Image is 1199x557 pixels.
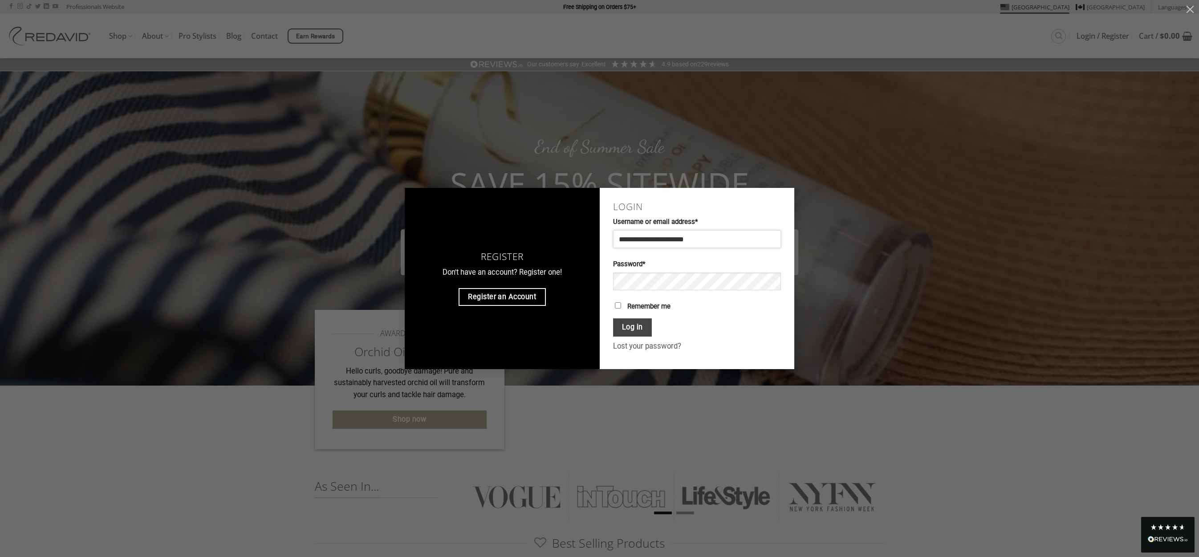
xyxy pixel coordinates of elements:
[613,318,652,337] button: Log in
[418,251,586,262] h3: Register
[1148,536,1188,542] img: REVIEWS.io
[1148,534,1188,546] div: Read All Reviews
[418,267,586,279] p: Don't have an account? Register one!
[459,288,546,306] a: Register an Account
[1141,517,1195,553] div: Read All Reviews
[613,217,781,228] label: Username or email address
[613,259,781,270] label: Password
[627,302,671,310] span: Remember me
[615,302,621,309] input: Remember me
[1150,524,1186,531] div: 4.8 Stars
[613,201,781,212] h2: Login
[613,342,681,350] a: Lost your password?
